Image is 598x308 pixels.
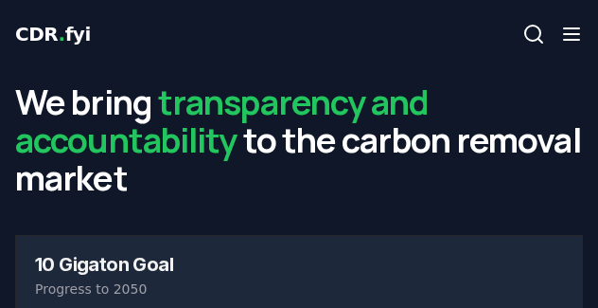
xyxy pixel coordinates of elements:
[15,79,430,163] span: transparency and accountability
[15,23,91,45] span: CDR fyi
[15,83,583,197] h2: We bring to the carbon removal market
[35,255,563,274] h3: 10 Gigaton Goal
[35,280,563,299] p: Progress to 2050
[15,21,91,47] a: CDR.fyi
[59,23,65,45] span: .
